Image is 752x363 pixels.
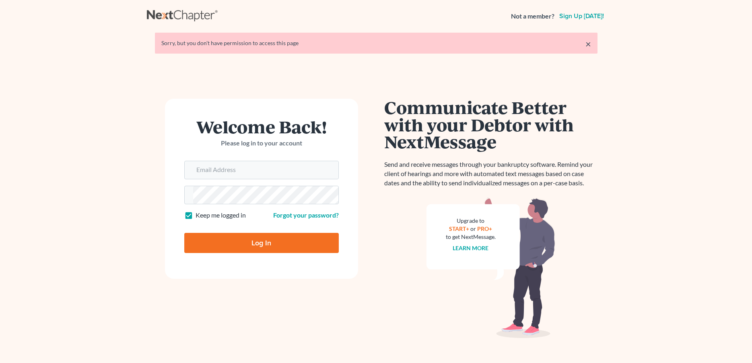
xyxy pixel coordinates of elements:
a: Learn more [453,245,488,251]
a: Sign up [DATE]! [558,13,606,19]
div: Sorry, but you don't have permission to access this page [161,39,591,47]
h1: Welcome Back! [184,118,339,135]
img: nextmessage_bg-59042aed3d76b12b5cd301f8e5b87938c9018125f34e5fa2b7a6b67550977c72.svg [426,197,555,338]
input: Log In [184,233,339,253]
h1: Communicate Better with your Debtor with NextMessage [384,99,597,150]
a: PRO+ [477,225,492,232]
input: Email Address [193,161,338,179]
span: or [470,225,476,232]
a: × [585,39,591,49]
strong: Not a member? [511,12,554,21]
div: to get NextMessage. [446,233,496,241]
div: Upgrade to [446,217,496,225]
p: Please log in to your account [184,139,339,148]
p: Send and receive messages through your bankruptcy software. Remind your client of hearings and mo... [384,160,597,188]
a: Forgot your password? [273,211,339,219]
a: START+ [449,225,469,232]
label: Keep me logged in [196,211,246,220]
